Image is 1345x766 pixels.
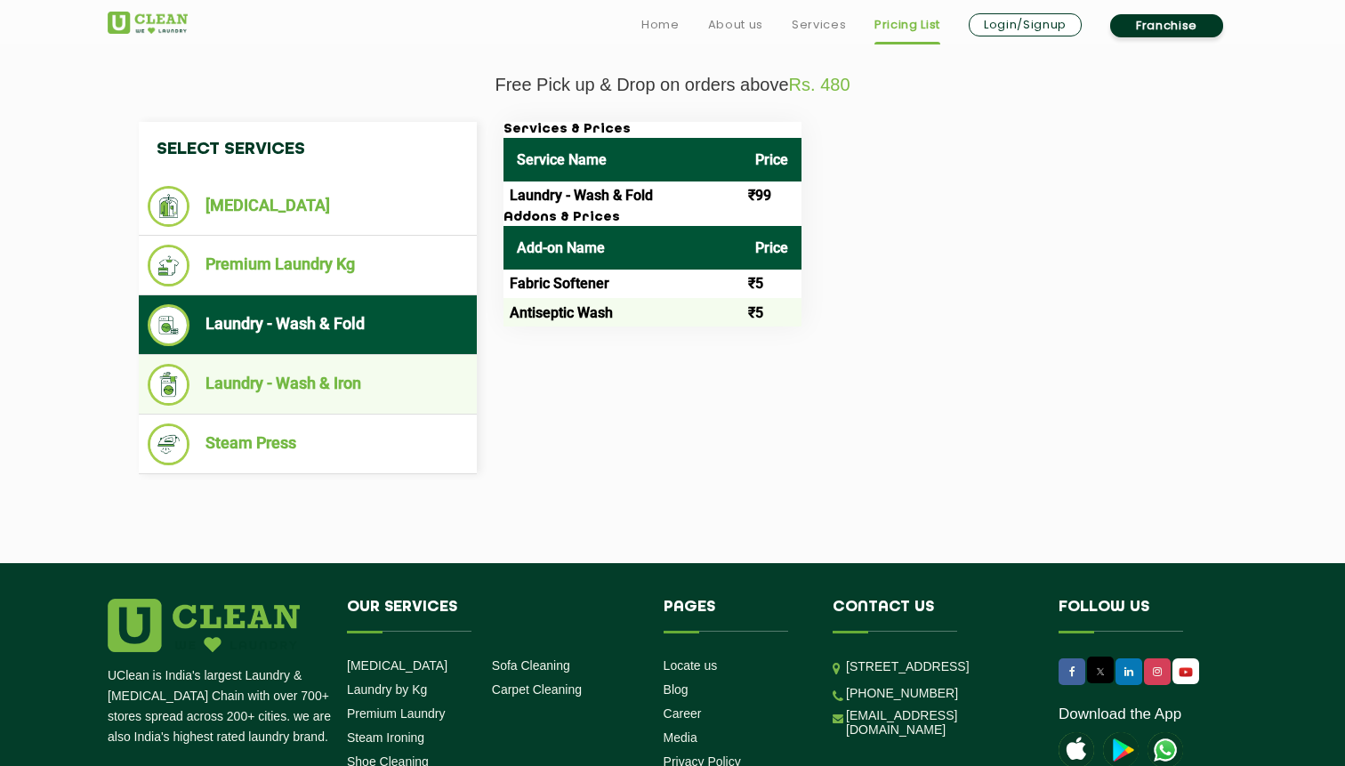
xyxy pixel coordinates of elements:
[742,298,801,327] td: ₹5
[664,730,697,745] a: Media
[1059,706,1181,723] a: Download the App
[148,423,468,465] li: Steam Press
[347,682,427,697] a: Laundry by Kg
[503,210,801,226] h3: Addons & Prices
[664,658,718,673] a: Locate us
[148,304,468,346] li: Laundry - Wash & Fold
[664,599,807,633] h4: Pages
[1174,663,1197,681] img: UClean Laundry and Dry Cleaning
[148,245,468,286] li: Premium Laundry Kg
[833,599,1032,633] h4: Contact us
[503,270,742,298] td: Fabric Softener
[492,682,582,697] a: Carpet Cleaning
[139,122,477,177] h4: Select Services
[742,226,801,270] th: Price
[108,599,300,652] img: logo.png
[664,682,689,697] a: Blog
[347,658,447,673] a: [MEDICAL_DATA]
[846,686,958,700] a: [PHONE_NUMBER]
[148,304,189,346] img: Laundry - Wash & Fold
[874,14,940,36] a: Pricing List
[108,75,1237,95] p: Free Pick up & Drop on orders above
[846,657,1032,677] p: [STREET_ADDRESS]
[503,138,742,181] th: Service Name
[148,245,189,286] img: Premium Laundry Kg
[664,706,702,721] a: Career
[148,186,189,227] img: Dry Cleaning
[108,12,188,34] img: UClean Laundry and Dry Cleaning
[969,13,1082,36] a: Login/Signup
[503,298,742,327] td: Antiseptic Wash
[742,270,801,298] td: ₹5
[108,665,334,747] p: UClean is India's largest Laundry & [MEDICAL_DATA] Chain with over 700+ stores spread across 200+...
[789,75,850,94] span: Rs. 480
[742,138,801,181] th: Price
[708,14,763,36] a: About us
[148,186,468,227] li: [MEDICAL_DATA]
[503,122,801,138] h3: Services & Prices
[347,730,424,745] a: Steam Ironing
[503,181,742,210] td: Laundry - Wash & Fold
[492,658,570,673] a: Sofa Cleaning
[347,706,446,721] a: Premium Laundry
[148,423,189,465] img: Steam Press
[846,708,1032,737] a: [EMAIL_ADDRESS][DOMAIN_NAME]
[148,364,189,406] img: Laundry - Wash & Iron
[641,14,680,36] a: Home
[742,181,801,210] td: ₹99
[1110,14,1223,37] a: Franchise
[148,364,468,406] li: Laundry - Wash & Iron
[792,14,846,36] a: Services
[503,226,742,270] th: Add-on Name
[1059,599,1215,633] h4: Follow us
[347,599,637,633] h4: Our Services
